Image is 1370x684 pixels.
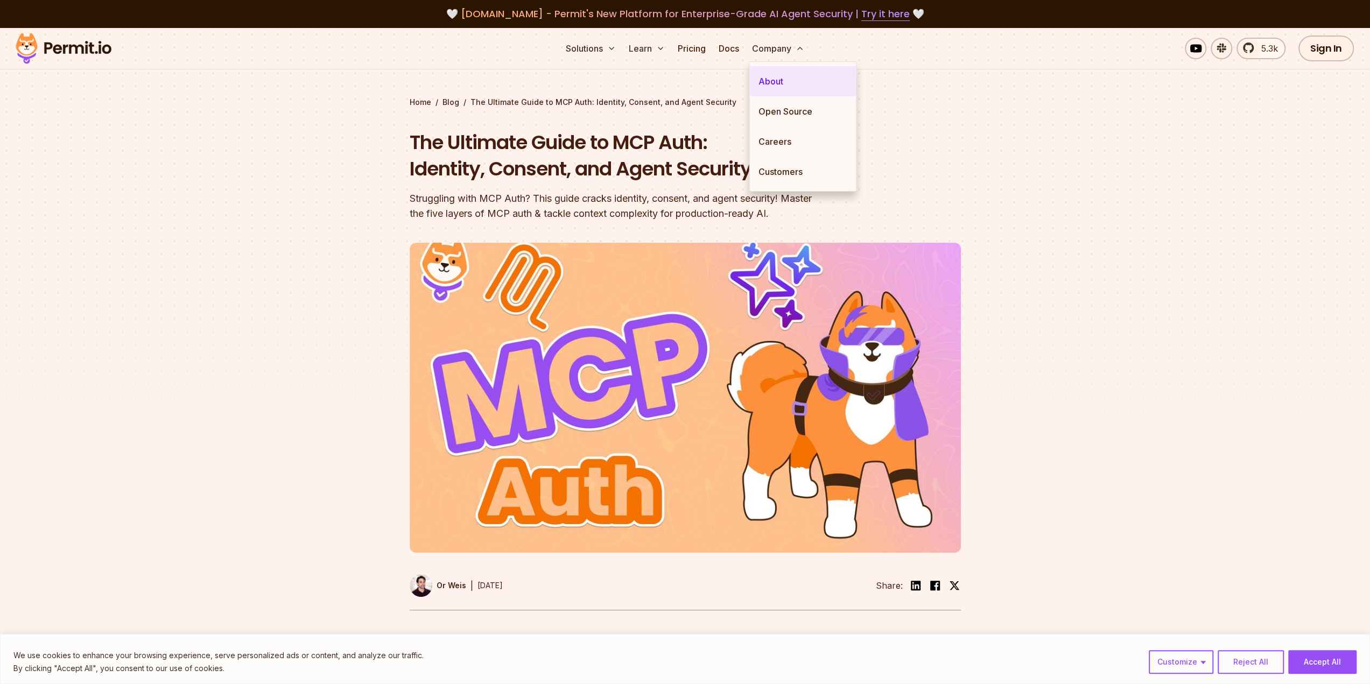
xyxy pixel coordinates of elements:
button: Learn [624,38,669,59]
a: Blog [442,97,459,108]
button: Accept All [1288,650,1357,674]
p: By clicking "Accept All", you consent to our use of cookies. [13,662,424,675]
img: linkedin [909,579,922,592]
span: 5.3k [1255,42,1278,55]
span: [DOMAIN_NAME] - Permit's New Platform for Enterprise-Grade AI Agent Security | [461,7,910,20]
button: Solutions [561,38,620,59]
img: facebook [929,579,942,592]
a: Open Source [749,96,856,126]
a: Sign In [1298,36,1354,61]
div: | [470,579,473,592]
div: 🤍 🤍 [26,6,1344,22]
a: Customers [749,157,856,187]
a: Home [410,97,431,108]
li: Share: [876,579,903,592]
button: Customize [1149,650,1213,674]
a: About [749,66,856,96]
img: Permit logo [11,30,116,67]
img: The Ultimate Guide to MCP Auth: Identity, Consent, and Agent Security [410,243,961,553]
h1: The Ultimate Guide to MCP Auth: Identity, Consent, and Agent Security [410,129,823,182]
a: Docs [714,38,743,59]
a: Try it here [861,7,910,21]
a: 5.3k [1236,38,1285,59]
div: Struggling with MCP Auth? This guide cracks identity, consent, and agent security! Master the fiv... [410,191,823,221]
a: Pricing [673,38,710,59]
a: Careers [749,126,856,157]
time: [DATE] [477,581,503,590]
button: Company [748,38,809,59]
a: Or Weis [410,574,466,597]
div: / / [410,97,961,108]
img: twitter [949,580,960,591]
img: Or Weis [410,574,432,597]
p: We use cookies to enhance your browsing experience, serve personalized ads or content, and analyz... [13,649,424,662]
button: Reject All [1218,650,1284,674]
p: Or Weis [437,580,466,591]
